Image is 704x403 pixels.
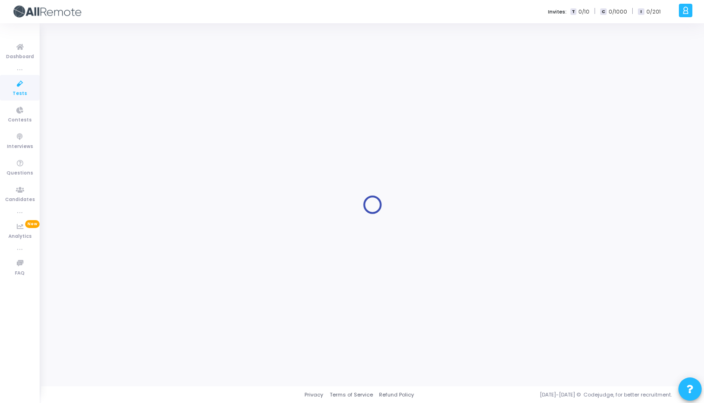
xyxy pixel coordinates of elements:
[305,391,323,399] a: Privacy
[330,391,373,399] a: Terms of Service
[12,2,81,21] img: logo
[8,116,32,124] span: Contests
[6,53,34,61] span: Dashboard
[414,391,692,399] div: [DATE]-[DATE] © Codejudge, for better recruitment.
[25,220,40,228] span: New
[379,391,414,399] a: Refund Policy
[600,8,606,15] span: C
[638,8,644,15] span: I
[609,8,627,16] span: 0/1000
[7,169,33,177] span: Questions
[578,8,589,16] span: 0/10
[570,8,576,15] span: T
[548,8,567,16] label: Invites:
[5,196,35,204] span: Candidates
[594,7,596,16] span: |
[632,7,633,16] span: |
[13,90,27,98] span: Tests
[7,143,33,151] span: Interviews
[8,233,32,241] span: Analytics
[646,8,661,16] span: 0/201
[15,269,25,277] span: FAQ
